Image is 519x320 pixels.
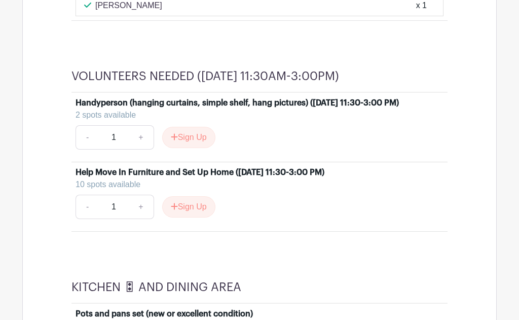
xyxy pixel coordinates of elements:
[76,109,435,121] div: 2 spots available
[76,308,253,320] div: Pots and pans set (new or excellent condition)
[162,127,215,148] button: Sign Up
[76,97,399,109] div: Handyperson (hanging curtains, simple shelf, hang pictures) ([DATE] 11:30-3:00 PM)
[128,125,154,150] a: +
[71,69,339,84] h4: VOLUNTEERS NEEDED ([DATE] 11:30AM-3:00PM)
[76,166,324,179] div: Help Move In Furniture and Set Up Home ([DATE] 11:30-3:00 PM)
[76,195,99,219] a: -
[71,280,241,295] h4: KITCHEN 🎛 AND DINING AREA
[162,196,215,218] button: Sign Up
[76,125,99,150] a: -
[76,179,435,191] div: 10 spots available
[128,195,154,219] a: +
